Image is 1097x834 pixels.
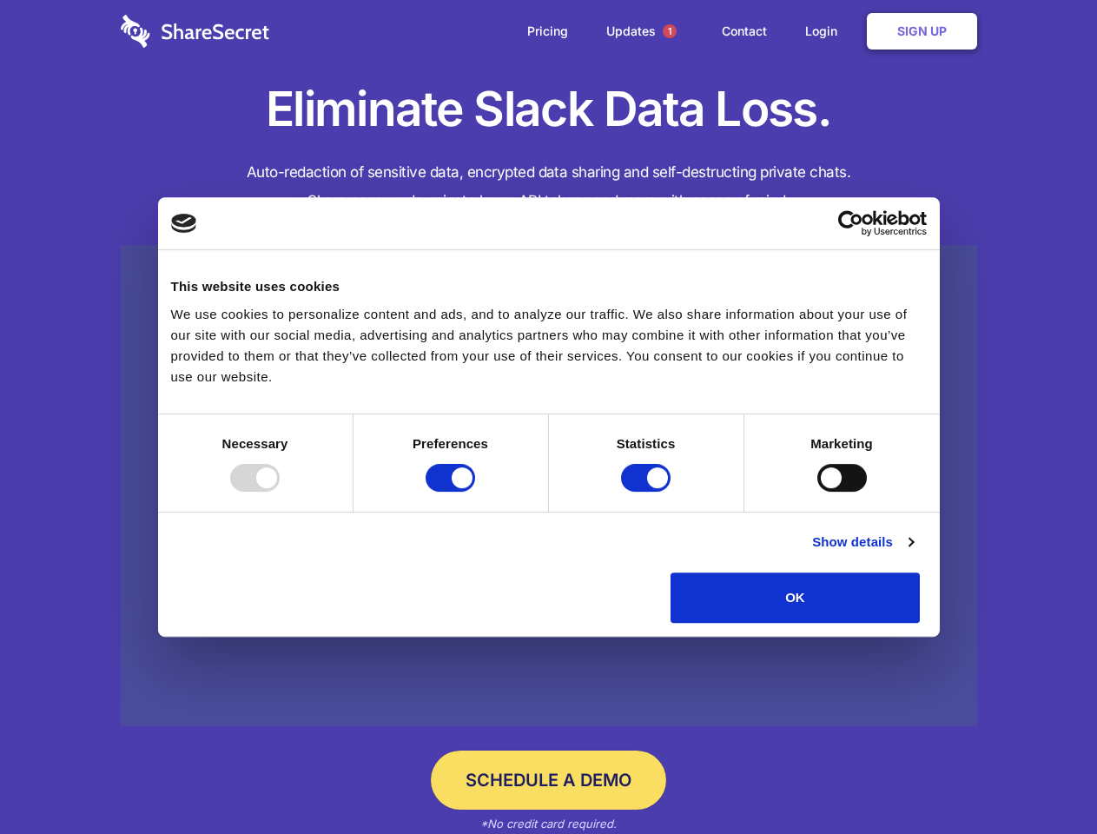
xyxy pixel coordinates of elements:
img: logo [171,214,197,233]
strong: Necessary [222,436,288,451]
div: This website uses cookies [171,276,927,297]
h4: Auto-redaction of sensitive data, encrypted data sharing and self-destructing private chats. Shar... [121,158,977,215]
a: Usercentrics Cookiebot - opens in a new window [775,210,927,236]
strong: Preferences [413,436,488,451]
strong: Marketing [810,436,873,451]
a: Sign Up [867,13,977,50]
div: We use cookies to personalize content and ads, and to analyze our traffic. We also share informat... [171,304,927,387]
em: *No credit card required. [480,817,617,831]
a: Schedule a Demo [431,751,666,810]
a: Pricing [510,4,585,58]
a: Show details [812,532,913,553]
span: 1 [663,24,677,38]
a: Login [788,4,863,58]
h1: Eliminate Slack Data Loss. [121,78,977,141]
a: Wistia video thumbnail [121,245,977,727]
strong: Statistics [617,436,676,451]
a: Contact [704,4,784,58]
img: logo-wordmark-white-trans-d4663122ce5f474addd5e946df7df03e33cb6a1c49d2221995e7729f52c070b2.svg [121,15,269,48]
button: OK [671,573,920,623]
